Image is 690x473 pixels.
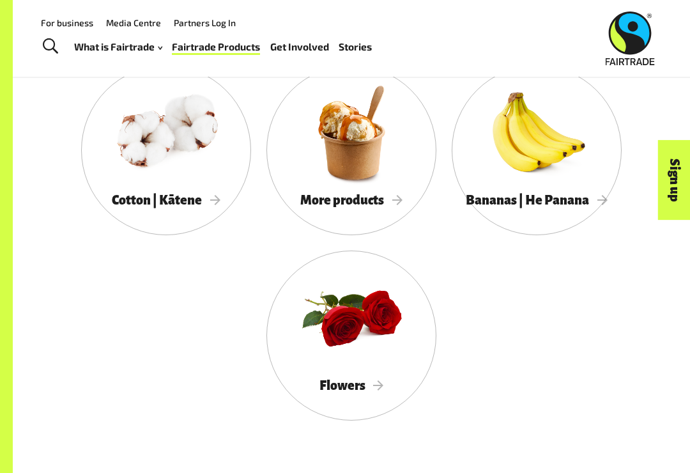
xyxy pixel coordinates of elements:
[466,193,608,207] span: Bananas | He Panana
[339,38,372,56] a: Stories
[172,38,260,56] a: Fairtrade Products
[81,65,251,235] a: Cotton | Kātene
[74,38,162,56] a: What is Fairtrade
[174,17,236,28] a: Partners Log In
[34,31,66,63] a: Toggle Search
[112,193,220,207] span: Cotton | Kātene
[266,65,436,235] a: More products
[270,38,329,56] a: Get Involved
[266,251,436,421] a: Flowers
[319,378,384,392] span: Flowers
[41,17,93,28] a: For business
[106,17,161,28] a: Media Centre
[300,193,402,207] span: More products
[605,12,654,65] img: Fairtrade Australia New Zealand logo
[452,65,622,235] a: Bananas | He Panana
